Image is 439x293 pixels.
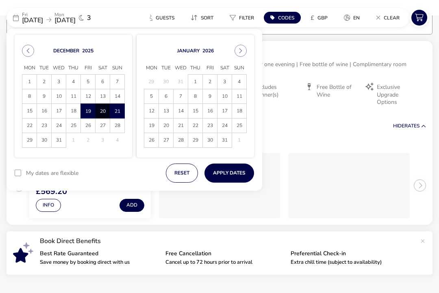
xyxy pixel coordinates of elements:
span: Clear [384,15,400,21]
span: Fri [203,62,217,74]
button: Filter [223,12,261,24]
td: 23 [203,118,217,133]
p: 3 nights B&B | 3-course dinner one evening | Free bottle of wine | Complimentary room upgrade* [184,60,426,77]
td: 21 [110,104,125,118]
span: Exclusive Upgrade Options [377,84,419,106]
td: 8 [22,89,37,104]
td: 29 [22,133,37,148]
span: 9 [37,89,51,103]
span: Wed [174,62,188,74]
td: 30 [203,133,217,148]
span: Tue [37,62,52,74]
td: 2 [203,75,217,89]
button: Next Month [235,45,247,57]
span: 22 [188,118,202,133]
span: 3 [52,75,66,89]
td: 11 [66,89,81,104]
span: 14 [174,104,188,118]
span: Free Bottle of Wine [317,84,359,98]
naf-pibe-menu-bar-item: Codes [264,12,304,24]
p: Extra chill time (subject to availability) [291,260,410,265]
span: 3 [87,15,91,21]
button: Guests [141,12,181,24]
p: Book Direct Benefits [40,238,416,244]
span: Sun [232,62,247,74]
span: 20 [96,104,109,118]
button: £GBP [304,12,334,24]
h2: Luxury for Less [184,47,426,57]
td: 9 [203,89,217,104]
button: Apply Dates [204,164,254,183]
span: 27 [96,118,110,133]
td: 31 [217,133,232,148]
span: 12 [144,104,159,118]
span: Sat [96,62,110,74]
span: 13 [96,89,110,103]
button: Info [36,199,61,212]
button: Choose Year [202,47,214,54]
naf-pibe-menu-bar-item: Guests [141,12,184,24]
td: 23 [37,118,52,133]
button: Choose Year [82,47,93,54]
p: Fri [22,12,43,17]
td: 2 [81,133,96,148]
td: 16 [203,104,217,118]
span: 15 [22,104,37,118]
span: 10 [217,89,232,103]
span: Mon [144,62,159,74]
td: 2 [37,75,52,89]
td: 24 [217,118,232,133]
td: 12 [81,89,96,104]
span: 29 [22,133,37,147]
td: 14 [110,89,125,104]
span: 14 [110,89,124,103]
td: 25 [66,118,81,133]
td: 29 [188,133,203,148]
td: 1 [22,75,37,89]
td: 10 [52,89,66,104]
td: 26 [81,118,96,133]
swiper-slide: 3 / 3 [284,150,414,222]
td: 22 [22,118,37,133]
span: 30 [203,133,217,147]
td: 15 [188,104,203,118]
td: 30 [37,133,52,148]
button: Choose Month [177,47,200,54]
span: [DATE] [54,16,76,25]
span: 17 [217,104,232,118]
td: 4 [232,75,247,89]
span: 21 [174,118,188,133]
span: Sun [110,62,125,74]
p: Save money by booking direct with us [40,260,159,265]
naf-pibe-menu-bar-item: £GBP [304,12,337,24]
div: Choose Date [15,35,254,157]
td: 20 [159,118,174,133]
td: 31 [52,133,66,148]
p: Mon [54,12,76,17]
button: Choose Month [53,47,79,54]
span: 21 [111,104,124,118]
td: 14 [174,104,188,118]
td: 19 [144,118,159,133]
span: 18 [232,104,246,118]
span: GBP [317,15,328,21]
button: Codes [264,12,301,24]
span: 24 [52,118,66,133]
td: 9 [37,89,52,104]
span: Filter [239,15,254,21]
span: 19 [144,118,159,133]
span: en [353,15,360,21]
span: Guests [156,15,174,21]
span: [DATE] [22,16,43,25]
p: Cancel up to 72 hours prior to arrival [165,260,285,265]
td: 5 [81,75,96,89]
td: 1 [188,75,203,89]
button: HideRates [393,123,426,129]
